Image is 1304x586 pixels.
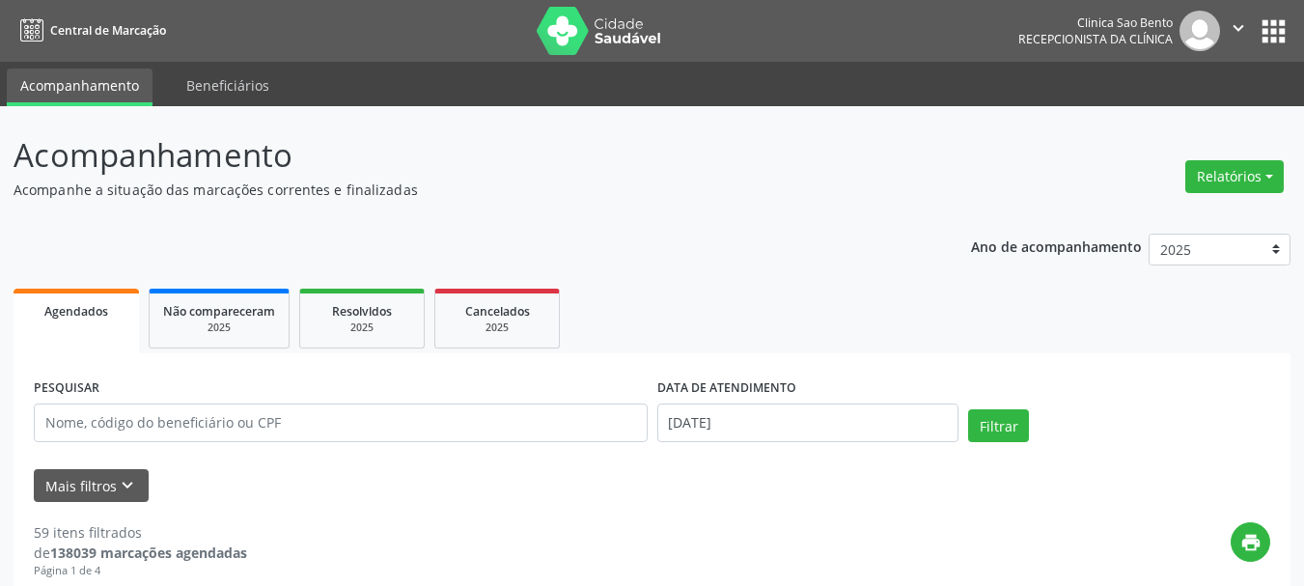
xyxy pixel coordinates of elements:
span: Resolvidos [332,303,392,320]
div: de [34,543,247,563]
button:  [1220,11,1257,51]
div: 2025 [314,321,410,335]
a: Beneficiários [173,69,283,102]
span: Não compareceram [163,303,275,320]
button: print [1231,522,1270,562]
span: Central de Marcação [50,22,166,39]
label: DATA DE ATENDIMENTO [657,374,796,404]
div: Página 1 de 4 [34,563,247,579]
button: Relatórios [1185,160,1284,193]
i:  [1228,17,1249,39]
strong: 138039 marcações agendadas [50,544,247,562]
p: Acompanhe a situação das marcações correntes e finalizadas [14,180,907,200]
div: 59 itens filtrados [34,522,247,543]
button: Filtrar [968,409,1029,442]
span: Agendados [44,303,108,320]
a: Acompanhamento [7,69,153,106]
input: Selecione um intervalo [657,404,959,442]
label: PESQUISAR [34,374,99,404]
div: 2025 [449,321,545,335]
button: apps [1257,14,1290,48]
div: Clinica Sao Bento [1018,14,1173,31]
button: Mais filtroskeyboard_arrow_down [34,469,149,503]
i: keyboard_arrow_down [117,475,138,496]
img: img [1179,11,1220,51]
div: 2025 [163,321,275,335]
span: Recepcionista da clínica [1018,31,1173,47]
input: Nome, código do beneficiário ou CPF [34,404,648,442]
span: Cancelados [465,303,530,320]
i: print [1240,532,1262,553]
a: Central de Marcação [14,14,166,46]
p: Acompanhamento [14,131,907,180]
p: Ano de acompanhamento [971,234,1142,258]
